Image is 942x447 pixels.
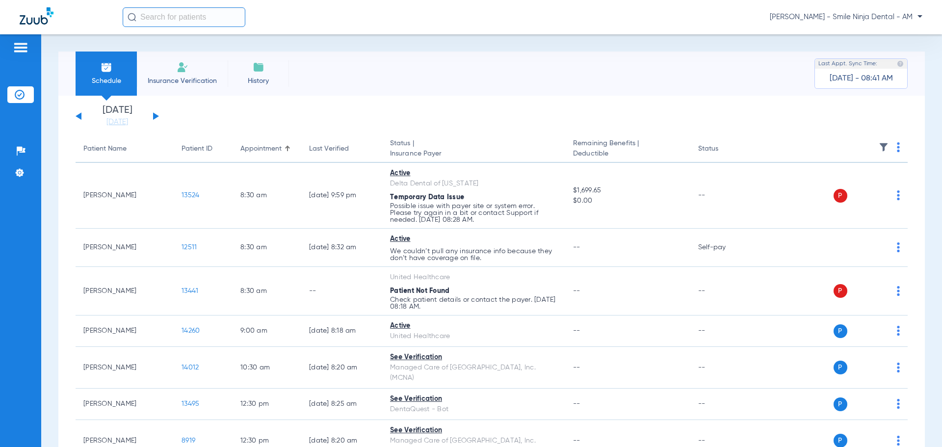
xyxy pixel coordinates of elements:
[144,76,220,86] span: Insurance Verification
[233,267,301,316] td: 8:30 AM
[382,135,565,163] th: Status |
[83,144,127,154] div: Patient Name
[834,284,847,298] span: P
[770,12,922,22] span: [PERSON_NAME] - Smile Ninja Dental - AM
[818,59,877,69] span: Last Appt. Sync Time:
[573,196,682,206] span: $0.00
[390,394,557,404] div: See Verification
[182,288,198,294] span: 13441
[88,105,147,127] li: [DATE]
[834,361,847,374] span: P
[76,389,174,420] td: [PERSON_NAME]
[301,389,382,420] td: [DATE] 8:25 AM
[301,229,382,267] td: [DATE] 8:32 AM
[233,347,301,389] td: 10:30 AM
[76,163,174,229] td: [PERSON_NAME]
[690,135,757,163] th: Status
[390,288,449,294] span: Patient Not Found
[309,144,374,154] div: Last Verified
[390,321,557,331] div: Active
[390,179,557,189] div: Delta Dental of [US_STATE]
[240,144,282,154] div: Appointment
[834,397,847,411] span: P
[897,326,900,336] img: group-dot-blue.svg
[233,229,301,267] td: 8:30 AM
[573,437,580,444] span: --
[390,248,557,262] p: We couldn’t pull any insurance info because they don’t have coverage on file.
[233,316,301,347] td: 9:00 AM
[101,61,112,73] img: Schedule
[390,296,557,310] p: Check patient details or contact the payer. [DATE] 08:18 AM.
[76,316,174,347] td: [PERSON_NAME]
[897,399,900,409] img: group-dot-blue.svg
[76,267,174,316] td: [PERSON_NAME]
[253,61,264,73] img: History
[88,117,147,127] a: [DATE]
[76,347,174,389] td: [PERSON_NAME]
[177,61,188,73] img: Manual Insurance Verification
[390,272,557,283] div: United Healthcare
[690,267,757,316] td: --
[897,190,900,200] img: group-dot-blue.svg
[879,142,889,152] img: filter.svg
[897,142,900,152] img: group-dot-blue.svg
[897,286,900,296] img: group-dot-blue.svg
[573,185,682,196] span: $1,699.65
[390,425,557,436] div: See Verification
[390,404,557,415] div: DentaQuest - Bot
[301,163,382,229] td: [DATE] 9:59 PM
[233,389,301,420] td: 12:30 PM
[182,400,199,407] span: 13495
[897,363,900,372] img: group-dot-blue.svg
[690,389,757,420] td: --
[13,42,28,53] img: hamburger-icon
[233,163,301,229] td: 8:30 AM
[897,242,900,252] img: group-dot-blue.svg
[240,144,293,154] div: Appointment
[182,192,199,199] span: 13524
[834,324,847,338] span: P
[573,364,580,371] span: --
[893,400,942,447] iframe: Chat Widget
[301,347,382,389] td: [DATE] 8:20 AM
[830,74,893,83] span: [DATE] - 08:41 AM
[76,229,174,267] td: [PERSON_NAME]
[573,400,580,407] span: --
[390,194,464,201] span: Temporary Data Issue
[565,135,690,163] th: Remaining Benefits |
[182,364,199,371] span: 14012
[83,76,130,86] span: Schedule
[20,7,53,25] img: Zuub Logo
[235,76,282,86] span: History
[390,331,557,342] div: United Healthcare
[897,60,904,67] img: last sync help info
[690,347,757,389] td: --
[390,203,557,223] p: Possible issue with payer site or system error. Please try again in a bit or contact Support if n...
[573,288,580,294] span: --
[83,144,166,154] div: Patient Name
[182,144,225,154] div: Patient ID
[182,144,212,154] div: Patient ID
[390,352,557,363] div: See Verification
[182,437,195,444] span: 8919
[182,327,200,334] span: 14260
[690,316,757,347] td: --
[301,316,382,347] td: [DATE] 8:18 AM
[301,267,382,316] td: --
[573,149,682,159] span: Deductible
[182,244,197,251] span: 12511
[690,163,757,229] td: --
[390,363,557,383] div: Managed Care of [GEOGRAPHIC_DATA], Inc. (MCNA)
[123,7,245,27] input: Search for patients
[390,149,557,159] span: Insurance Payer
[309,144,349,154] div: Last Verified
[834,189,847,203] span: P
[390,168,557,179] div: Active
[573,244,580,251] span: --
[690,229,757,267] td: Self-pay
[128,13,136,22] img: Search Icon
[390,234,557,244] div: Active
[573,327,580,334] span: --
